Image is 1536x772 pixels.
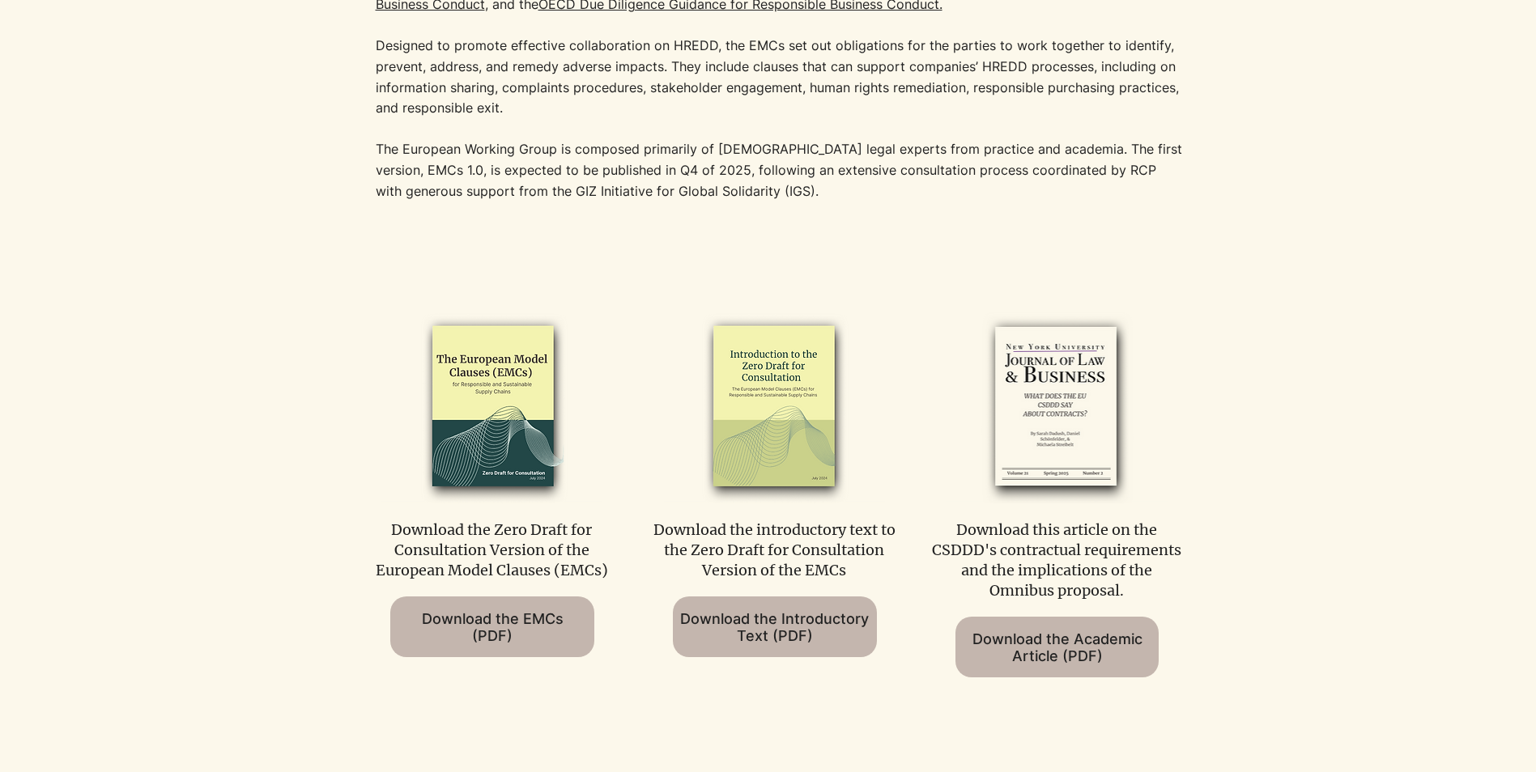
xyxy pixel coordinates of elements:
[955,630,1159,664] span: Download the Academic Article (PDF)
[930,520,1184,601] p: Download this article on the CSDDD's contractual requirements and the implications of the Omnibus...
[664,311,885,503] img: emcs_zero_draft_intro_2024_edited.png
[946,311,1167,503] img: RCP Toolkit Cover Mockups 1 (6)_edited.png
[673,596,876,657] a: Download the Introductory Text (PDF)
[364,520,619,581] p: Download the Zero Draft for Consultation Version of the European Model Clauses (EMCs)
[647,520,901,581] p: Download the introductory text to the Zero Draft for Consultation Version of the EMCs
[381,311,602,503] img: EMCs-zero-draft-2024_edited.png
[390,596,594,657] a: Download the EMCs (PDF)
[955,617,1159,677] a: Download the Academic Article (PDF)
[422,610,564,644] span: Download the EMCs (PDF)
[376,139,1185,201] p: The European Working Group is composed primarily of [DEMOGRAPHIC_DATA] legal experts from practic...
[680,610,869,644] span: Download the Introductory Text (PDF)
